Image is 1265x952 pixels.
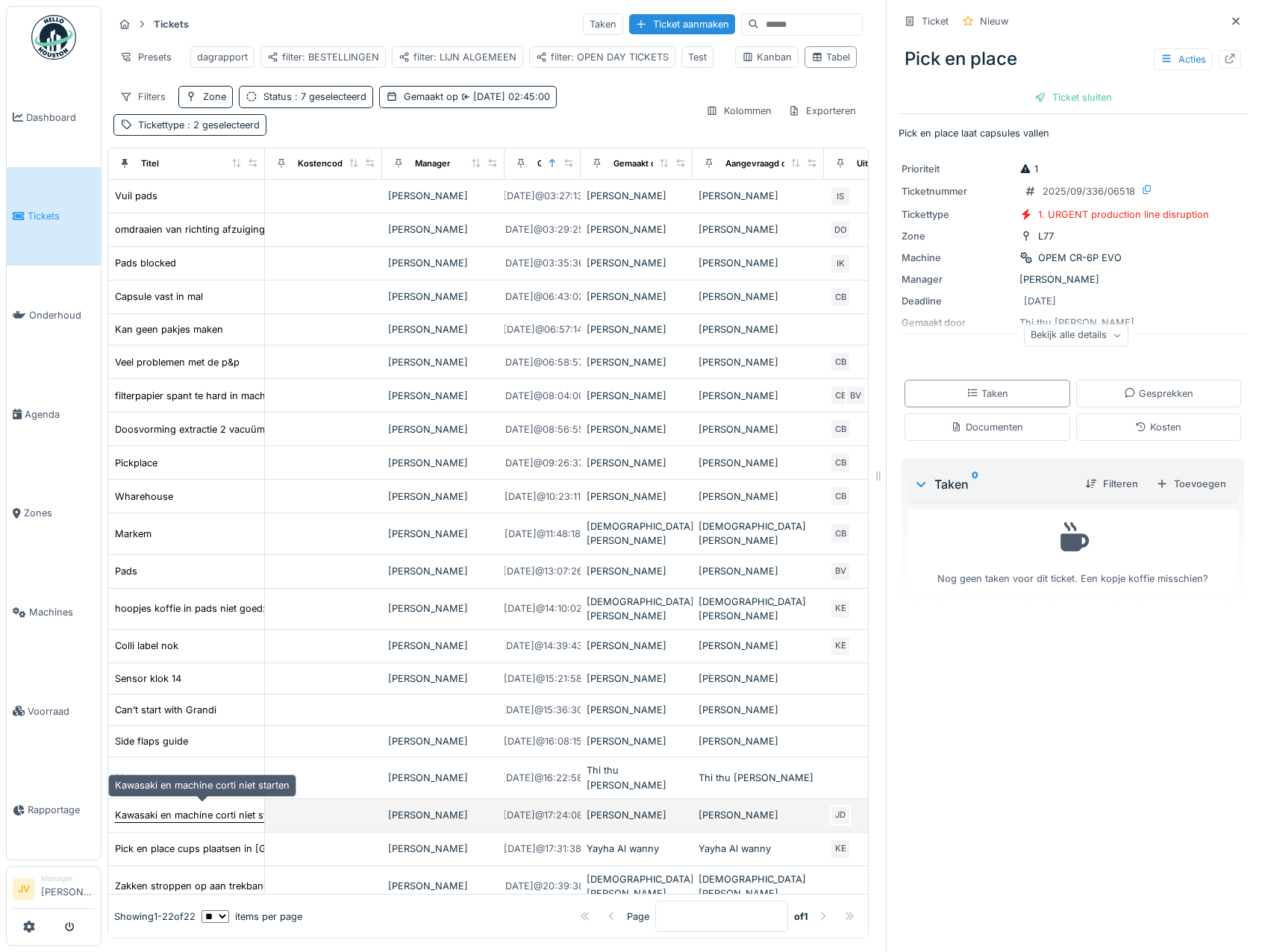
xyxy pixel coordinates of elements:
div: hoopjes koffie in pads niet goed: vuile randen pads [115,601,350,616]
div: Tabel [811,50,850,64]
div: [DATE] [1024,294,1056,308]
div: Uitvoerder [857,157,900,170]
div: [PERSON_NAME] [388,808,499,822]
div: items per page [202,909,302,924]
a: Machines [7,563,101,662]
div: [DATE] @ 03:35:36 [502,256,584,270]
div: Gemaakt door [613,157,669,170]
div: Bekijk alle details [1024,325,1128,346]
div: CB [830,286,851,307]
div: [DATE] @ 03:29:25 [502,222,584,237]
div: CB [830,452,851,473]
div: KE [830,636,851,657]
div: [PERSON_NAME] [902,272,1244,286]
div: [PERSON_NAME] [388,564,499,578]
a: Tickets [7,167,101,266]
div: Pick en place [115,771,175,785]
div: [PERSON_NAME] [699,289,818,304]
div: IK [830,253,851,274]
div: [PERSON_NAME] [388,256,499,270]
div: KE [830,598,851,619]
div: [PERSON_NAME] [388,601,499,616]
div: [PERSON_NAME] [587,671,687,686]
div: [DATE] @ 17:31:38 [504,842,581,856]
div: [PERSON_NAME] [388,189,499,203]
div: [PERSON_NAME] [388,639,499,653]
div: Gesprekken [1124,386,1193,401]
div: [PERSON_NAME] [388,771,499,785]
div: 1. URGENT production line disruption [1038,207,1209,222]
div: [DATE] @ 14:39:43 [502,639,583,653]
div: Zakken stroppen op aan trekbanden, temperatuur reeds verlaagd [115,879,412,893]
div: [DATE] @ 16:22:58 [502,771,583,785]
div: [DATE] @ 08:56:55 [502,422,584,436]
div: Kosten [1135,420,1181,434]
div: Kanban [742,50,792,64]
div: Thi thu [PERSON_NAME] [699,771,818,785]
div: KE [830,839,851,859]
div: Zone [203,90,226,104]
div: [PERSON_NAME] [699,355,818,369]
div: [PERSON_NAME] [699,456,818,470]
div: Gemaakt op [537,157,585,170]
a: Dashboard [7,68,101,167]
div: Ticket [922,14,949,28]
div: CB [830,385,851,406]
div: [PERSON_NAME] [699,734,818,748]
div: [PERSON_NAME] [699,639,818,653]
div: [PERSON_NAME] [587,734,687,748]
span: : 2 geselecteerd [184,119,260,131]
div: Yayha Al wanny [699,842,818,856]
div: Pick en place [899,40,1247,78]
div: [DATE] @ 03:27:13 [503,189,583,203]
div: [DATE] @ 06:43:02 [502,289,584,304]
div: [DEMOGRAPHIC_DATA][PERSON_NAME] [587,872,687,901]
div: [PERSON_NAME] [388,289,499,304]
div: [PERSON_NAME] [699,389,818,403]
div: [DATE] @ 10:23:11 [505,489,581,504]
div: [DEMOGRAPHIC_DATA][PERSON_NAME] [587,519,687,548]
div: [PERSON_NAME] [388,879,499,893]
div: Tickettype [138,118,260,132]
div: Kostencode [298,157,348,170]
div: Can’t start with Grandi [115,703,216,717]
div: [PERSON_NAME] [587,808,687,822]
div: Pickplace [115,456,157,470]
li: [PERSON_NAME] [41,873,95,905]
a: Rapportage [7,761,101,860]
div: [DEMOGRAPHIC_DATA][PERSON_NAME] [587,595,687,623]
div: filter: OPEN DAY TICKETS [536,50,669,64]
div: 1 [1019,162,1038,176]
div: Manager [415,157,450,170]
span: Rapportage [28,803,95,817]
div: [PERSON_NAME] [587,703,687,717]
a: Agenda [7,365,101,464]
div: JD [830,805,851,826]
div: [PERSON_NAME] [388,842,499,856]
div: Vuil pads [115,189,157,203]
div: [DEMOGRAPHIC_DATA][PERSON_NAME] [699,595,818,623]
div: Kolommen [699,100,778,122]
div: [PERSON_NAME] [388,734,499,748]
div: Kan geen pakjes maken [115,322,223,336]
div: [PERSON_NAME] [388,222,499,237]
div: [PERSON_NAME] [587,422,687,436]
img: Badge_color-CXgf-gQk.svg [31,15,76,60]
div: Showing 1 - 22 of 22 [114,909,196,924]
strong: Tickets [148,17,195,31]
div: Manager [41,873,95,884]
div: [PERSON_NAME] [587,456,687,470]
div: [DATE] @ 15:21:58 [504,671,582,686]
div: Pick en place cups plaatsen in [GEOGRAPHIC_DATA] [115,842,354,856]
div: Titel [141,157,159,170]
span: Zones [24,506,95,520]
span: Onderhoud [29,308,95,322]
div: CB [830,419,851,439]
div: [DATE] @ 09:26:37 [502,456,584,470]
div: Taken [583,13,623,35]
div: [PERSON_NAME] [388,322,499,336]
div: [PERSON_NAME] [699,489,818,504]
div: Side flaps guide [115,734,188,748]
div: [DATE] @ 15:36:30 [502,703,583,717]
div: [PERSON_NAME] [587,222,687,237]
